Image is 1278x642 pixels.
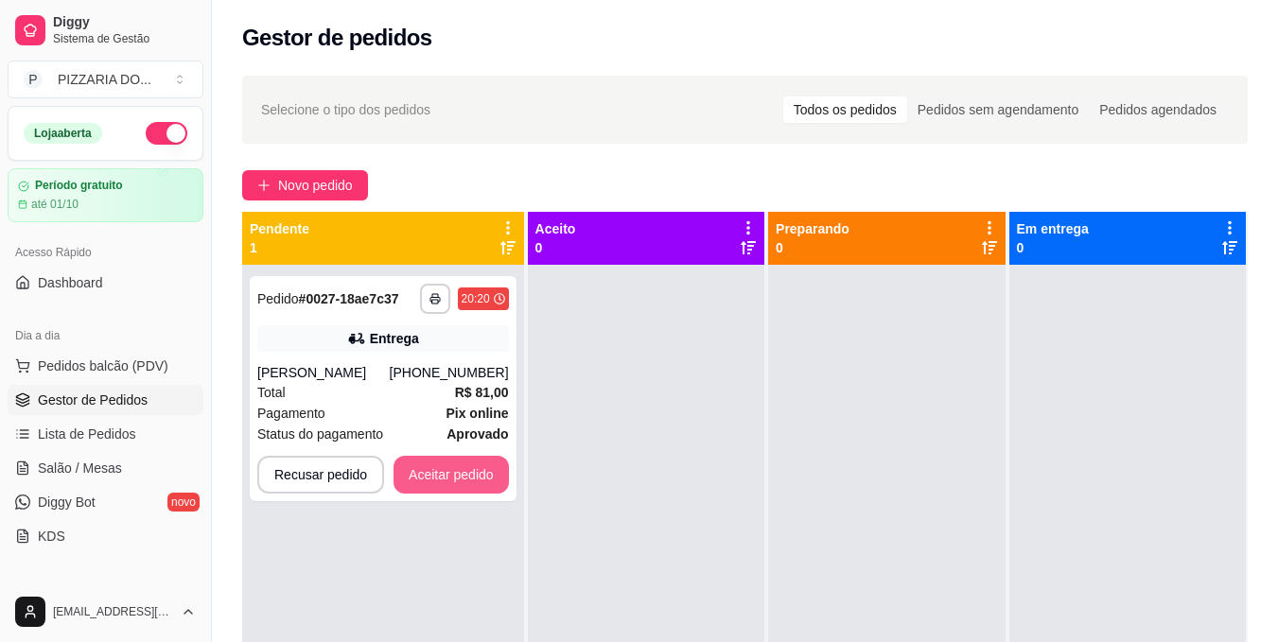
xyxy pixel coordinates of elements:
button: [EMAIL_ADDRESS][DOMAIN_NAME] [8,589,203,634]
span: Status do pagamento [257,424,383,444]
button: Novo pedido [242,170,368,200]
p: 0 [776,238,849,257]
strong: # 0027-18ae7c37 [299,291,399,306]
button: Recusar pedido [257,456,384,494]
div: PIZZARIA DO ... [58,70,151,89]
button: Alterar Status [146,122,187,145]
div: Pedidos sem agendamento [907,96,1089,123]
article: até 01/10 [31,197,79,212]
strong: Pix online [446,406,508,421]
p: 0 [1017,238,1089,257]
button: Select a team [8,61,203,98]
article: Período gratuito [35,179,123,193]
div: Loja aberta [24,123,102,144]
p: 1 [250,238,309,257]
div: Entrega [370,329,419,348]
div: Acesso Rápido [8,237,203,268]
a: KDS [8,521,203,551]
a: Dashboard [8,268,203,298]
span: Diggy Bot [38,493,96,512]
p: Aceito [535,219,576,238]
a: Lista de Pedidos [8,419,203,449]
span: Diggy [53,14,196,31]
span: Novo pedido [278,175,353,196]
a: Salão / Mesas [8,453,203,483]
span: Pagamento [257,403,325,424]
div: 20:20 [462,291,490,306]
div: Dia a dia [8,321,203,351]
span: Salão / Mesas [38,459,122,477]
span: Total [257,382,286,403]
a: DiggySistema de Gestão [8,8,203,53]
span: Pedido [257,291,299,306]
strong: R$ 81,00 [455,385,509,400]
span: Pedidos balcão (PDV) [38,356,168,375]
span: Gestor de Pedidos [38,390,148,409]
strong: aprovado [446,426,508,442]
div: Todos os pedidos [783,96,907,123]
span: P [24,70,43,89]
h2: Gestor de pedidos [242,23,432,53]
div: [PERSON_NAME] [257,363,390,382]
div: [PHONE_NUMBER] [390,363,509,382]
span: [EMAIL_ADDRESS][DOMAIN_NAME] [53,604,173,619]
span: Dashboard [38,273,103,292]
p: Pendente [250,219,309,238]
p: Preparando [776,219,849,238]
span: Selecione o tipo dos pedidos [261,99,430,120]
button: Aceitar pedido [394,456,509,494]
span: Sistema de Gestão [53,31,196,46]
div: Catálogo [8,574,203,604]
p: Em entrega [1017,219,1089,238]
a: Gestor de Pedidos [8,385,203,415]
p: 0 [535,238,576,257]
span: KDS [38,527,65,546]
span: Lista de Pedidos [38,425,136,443]
span: plus [257,179,271,192]
button: Pedidos balcão (PDV) [8,351,203,381]
div: Pedidos agendados [1089,96,1227,123]
a: Período gratuitoaté 01/10 [8,168,203,222]
a: Diggy Botnovo [8,487,203,517]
